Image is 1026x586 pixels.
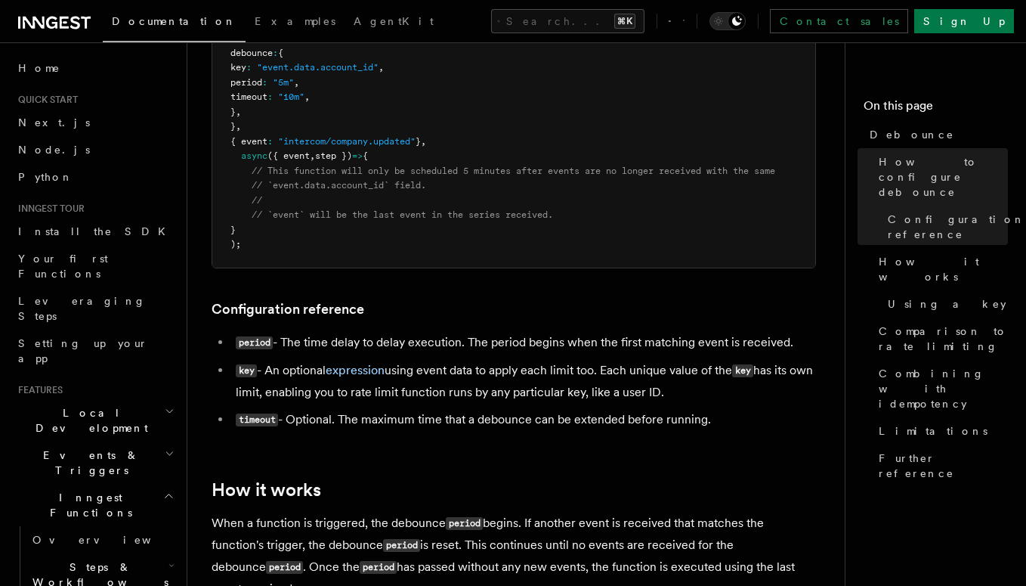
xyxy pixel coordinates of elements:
span: : [246,62,252,73]
span: Home [18,60,60,76]
span: : [262,77,267,88]
span: Comparison to rate limiting [879,324,1008,354]
a: Combining with idempotency [873,360,1008,417]
code: period [360,561,397,574]
a: Node.js [12,136,178,163]
span: Limitations [879,423,987,439]
a: Debounce [864,121,1008,148]
span: Using a key [888,296,1006,312]
kbd: ⌘K [614,14,635,29]
span: , [294,77,299,88]
button: Local Development [12,399,178,442]
span: // `event.data.account_id` field. [252,180,426,191]
span: Further reference [879,451,1008,481]
span: Setting up your app [18,337,148,364]
span: "10m" [278,91,304,102]
a: Documentation [103,5,246,42]
a: Next.js [12,109,178,136]
a: Install the SDK [12,218,178,245]
li: - Optional. The maximum time that a debounce can be extended before running. [231,409,816,431]
span: Local Development [12,405,165,436]
code: period [236,336,273,349]
a: Setting up your app [12,330,178,372]
span: key [230,62,246,73]
a: How it works [873,248,1008,290]
span: "intercom/company.updated" [278,136,416,147]
a: expression [326,363,385,377]
span: // [252,195,262,206]
span: , [310,150,315,161]
span: Configuration reference [888,212,1025,242]
span: Features [12,384,63,396]
span: async [241,150,267,161]
span: How to configure debounce [879,154,1008,200]
span: debounce [230,48,273,58]
a: Overview [26,526,178,553]
span: } [230,107,236,117]
span: : [267,136,273,147]
button: Inngest Functions [12,484,178,526]
code: period [266,561,303,574]
span: "5m" [273,77,294,88]
a: AgentKit [345,5,443,41]
span: => [352,150,363,161]
h4: On this page [864,97,1008,121]
span: timeout [230,91,267,102]
span: Node.js [18,144,90,156]
span: , [379,62,384,73]
span: , [304,91,310,102]
span: Debounce [870,127,954,142]
a: How to configure debounce [873,148,1008,206]
span: { [363,150,368,161]
span: { [278,48,283,58]
span: Next.js [18,116,90,129]
span: Inngest Functions [12,490,163,520]
code: key [236,364,257,377]
a: Configuration reference [212,299,364,320]
a: Examples [246,5,345,41]
span: period [230,77,262,88]
span: step }) [315,150,352,161]
span: { event [230,136,267,147]
span: } [230,121,236,132]
span: AgentKit [354,15,434,27]
a: Python [12,163,178,191]
a: Sign Up [914,9,1014,33]
span: ); [230,239,241,250]
span: // This function will only be scheduled 5 minutes after events are no longer received with the same [252,166,775,176]
span: Install the SDK [18,225,175,237]
a: Using a key [882,290,1008,318]
span: Inngest tour [12,203,85,215]
span: } [230,225,236,235]
code: timeout [236,414,278,426]
li: - The time delay to delay execution. The period begins when the first matching event is received. [231,332,816,354]
button: Toggle dark mode [709,12,746,30]
span: // `event` will be the last event in the series received. [252,209,553,220]
span: Your first Functions [18,253,108,280]
code: key [732,364,753,377]
span: Combining with idempotency [879,366,1008,411]
span: Examples [255,15,335,27]
span: How it works [879,254,1008,284]
span: Quick start [12,94,78,106]
span: , [421,136,426,147]
code: period [383,539,420,552]
code: period [446,517,483,530]
span: ({ event [267,150,310,161]
a: Configuration reference [882,206,1008,248]
a: Contact sales [770,9,908,33]
a: Leveraging Steps [12,287,178,330]
span: } [416,136,421,147]
button: Search...⌘K [491,9,644,33]
a: Comparison to rate limiting [873,318,1008,360]
span: Overview [32,534,188,546]
button: Events & Triggers [12,442,178,484]
span: Events & Triggers [12,448,165,478]
a: Home [12,54,178,82]
span: : [267,91,273,102]
a: How it works [212,479,321,501]
span: Documentation [112,15,236,27]
span: Python [18,171,73,183]
a: Limitations [873,417,1008,445]
span: , [236,107,241,117]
